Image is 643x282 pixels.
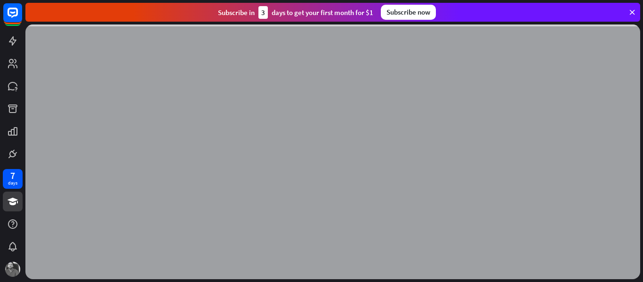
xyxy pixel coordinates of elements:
a: 7 days [3,169,23,189]
div: 3 [258,6,268,19]
div: Subscribe now [381,5,436,20]
div: Subscribe in days to get your first month for $1 [218,6,373,19]
div: days [8,180,17,186]
div: 7 [10,171,15,180]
